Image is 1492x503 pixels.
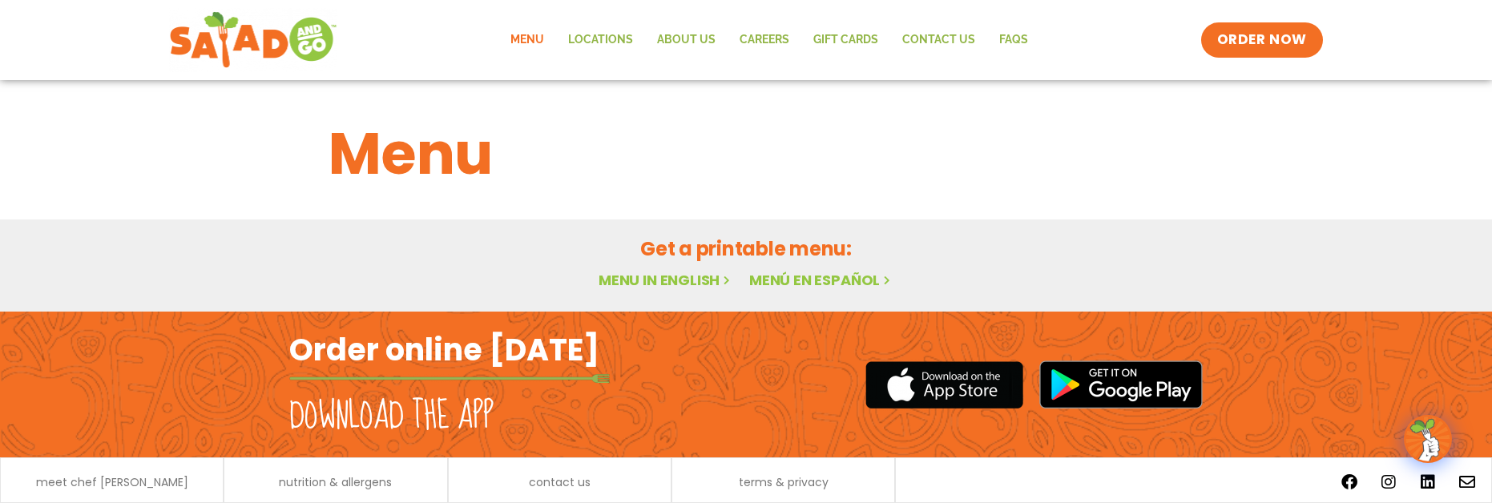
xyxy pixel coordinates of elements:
[865,359,1023,411] img: appstore
[749,270,893,290] a: Menú en español
[289,330,599,369] h2: Order online [DATE]
[1217,30,1307,50] span: ORDER NOW
[289,374,610,383] img: fork
[645,22,728,58] a: About Us
[599,270,733,290] a: Menu in English
[529,477,591,488] a: contact us
[987,22,1040,58] a: FAQs
[169,8,338,72] img: new-SAG-logo-768×292
[1201,22,1323,58] a: ORDER NOW
[556,22,645,58] a: Locations
[498,22,1040,58] nav: Menu
[36,477,188,488] a: meet chef [PERSON_NAME]
[728,22,801,58] a: Careers
[1405,416,1450,461] img: wpChatIcon
[329,111,1163,197] h1: Menu
[739,477,829,488] a: terms & privacy
[289,394,494,439] h2: Download the app
[801,22,890,58] a: GIFT CARDS
[498,22,556,58] a: Menu
[279,477,392,488] a: nutrition & allergens
[890,22,987,58] a: Contact Us
[1039,360,1203,408] img: google_play
[329,235,1163,263] h2: Get a printable menu:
